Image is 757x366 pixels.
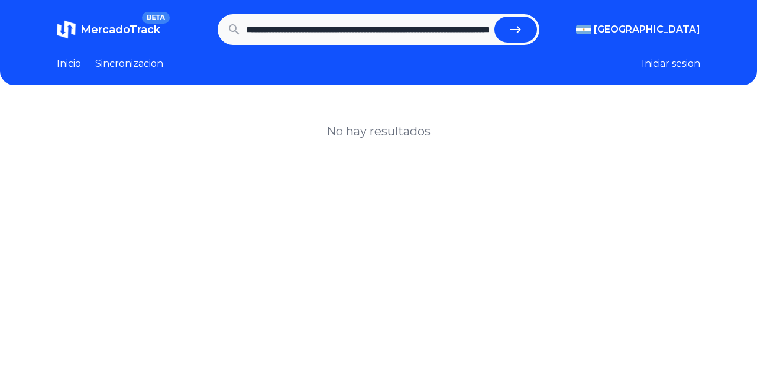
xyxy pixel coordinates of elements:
img: Argentina [576,25,591,34]
button: Iniciar sesion [642,57,700,71]
a: Inicio [57,57,81,71]
button: [GEOGRAPHIC_DATA] [576,22,700,37]
span: [GEOGRAPHIC_DATA] [594,22,700,37]
a: MercadoTrackBETA [57,20,160,39]
span: BETA [142,12,170,24]
img: MercadoTrack [57,20,76,39]
h1: No hay resultados [326,123,431,140]
a: Sincronizacion [95,57,163,71]
span: MercadoTrack [80,23,160,36]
